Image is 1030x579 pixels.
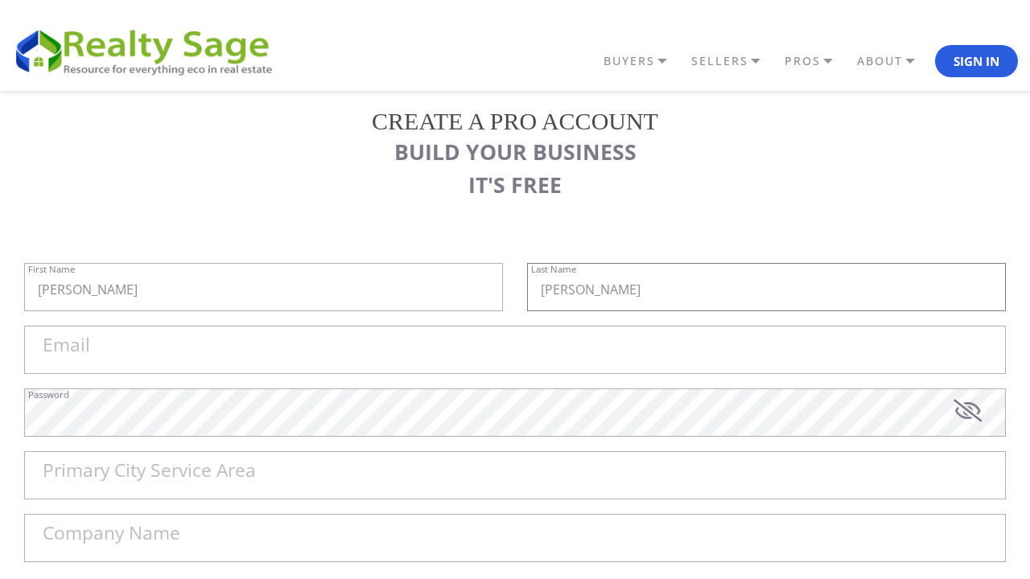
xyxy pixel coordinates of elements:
label: Company Name [43,524,180,543]
a: SELLERS [687,47,781,75]
label: Last Name [531,265,576,273]
a: PROS [781,47,853,75]
img: REALTY SAGE [12,24,286,77]
label: First Name [28,265,75,273]
label: Email [43,336,90,355]
a: ABOUT [853,47,935,75]
button: Sign In [935,45,1018,77]
h2: CREATE A PRO ACCOUNT [24,107,1006,136]
a: BUYERS [599,47,687,75]
label: Primary City Service Area [43,462,256,480]
h3: IT'S FREE [24,173,1006,199]
label: Password [28,390,69,399]
h3: BUILD YOUR BUSINESS [24,140,1006,166]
